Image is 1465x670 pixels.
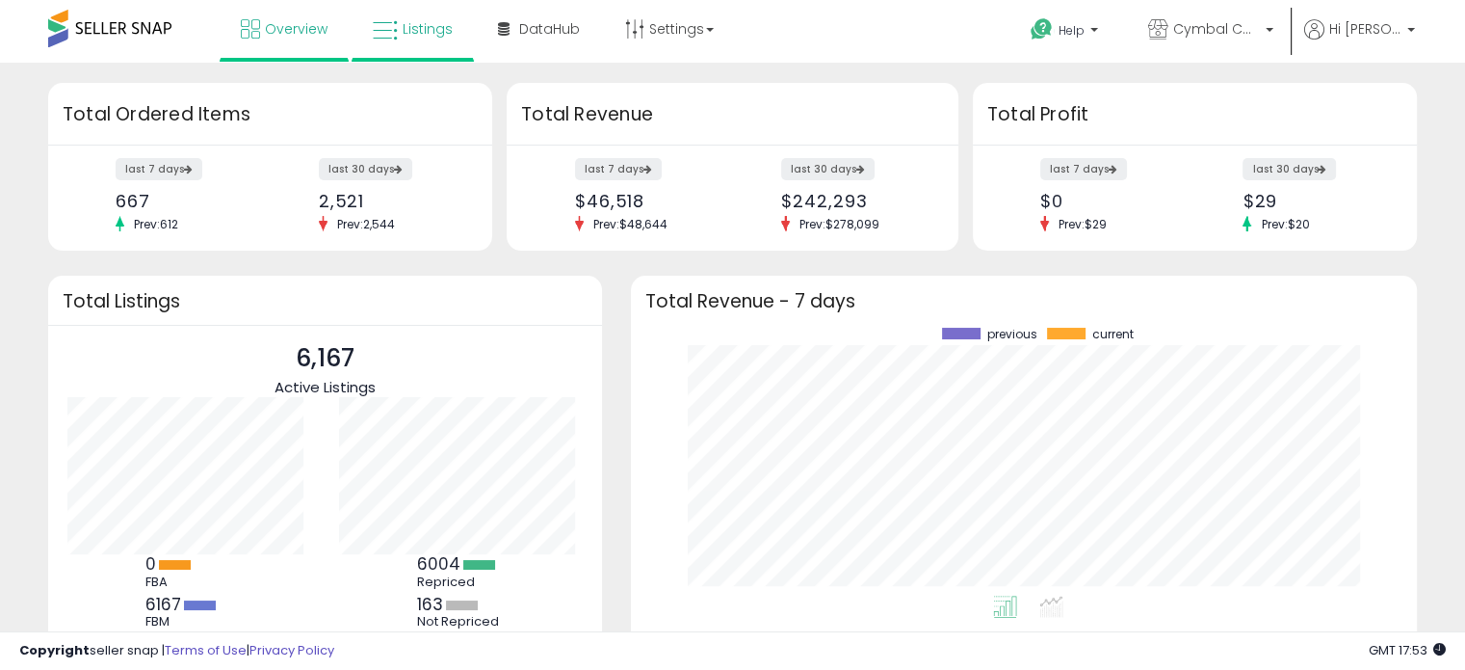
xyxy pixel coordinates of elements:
[124,216,188,232] span: Prev: 612
[319,158,412,180] label: last 30 days
[275,377,376,397] span: Active Listings
[1030,17,1054,41] i: Get Help
[249,641,334,659] a: Privacy Policy
[1040,158,1127,180] label: last 7 days
[1369,641,1446,659] span: 2025-10-7 17:53 GMT
[275,340,376,377] p: 6,167
[1243,191,1382,211] div: $29
[1173,19,1260,39] span: Cymbal Communications
[1049,216,1116,232] span: Prev: $29
[145,575,232,590] div: FBA
[521,101,944,128] h3: Total Revenue
[165,641,247,659] a: Terms of Use
[63,294,588,308] h3: Total Listings
[403,19,453,39] span: Listings
[1015,3,1117,63] a: Help
[116,191,255,211] div: 667
[1059,22,1085,39] span: Help
[987,328,1037,341] span: previous
[1243,158,1336,180] label: last 30 days
[145,614,232,630] div: FBM
[987,101,1402,128] h3: Total Profit
[1329,19,1401,39] span: Hi [PERSON_NAME]
[790,216,889,232] span: Prev: $278,099
[145,593,181,616] b: 6167
[417,552,460,576] b: 6004
[327,216,405,232] span: Prev: 2,544
[63,101,478,128] h3: Total Ordered Items
[145,552,156,576] b: 0
[1251,216,1319,232] span: Prev: $20
[116,158,202,180] label: last 7 days
[519,19,580,39] span: DataHub
[417,593,443,616] b: 163
[575,191,719,211] div: $46,518
[1304,19,1415,63] a: Hi [PERSON_NAME]
[781,158,875,180] label: last 30 days
[584,216,677,232] span: Prev: $48,644
[1092,328,1134,341] span: current
[1040,191,1180,211] div: $0
[19,642,334,660] div: seller snap | |
[575,158,662,180] label: last 7 days
[19,641,90,659] strong: Copyright
[265,19,327,39] span: Overview
[417,614,504,630] div: Not Repriced
[781,191,925,211] div: $242,293
[319,191,458,211] div: 2,521
[417,575,504,590] div: Repriced
[645,294,1402,308] h3: Total Revenue - 7 days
